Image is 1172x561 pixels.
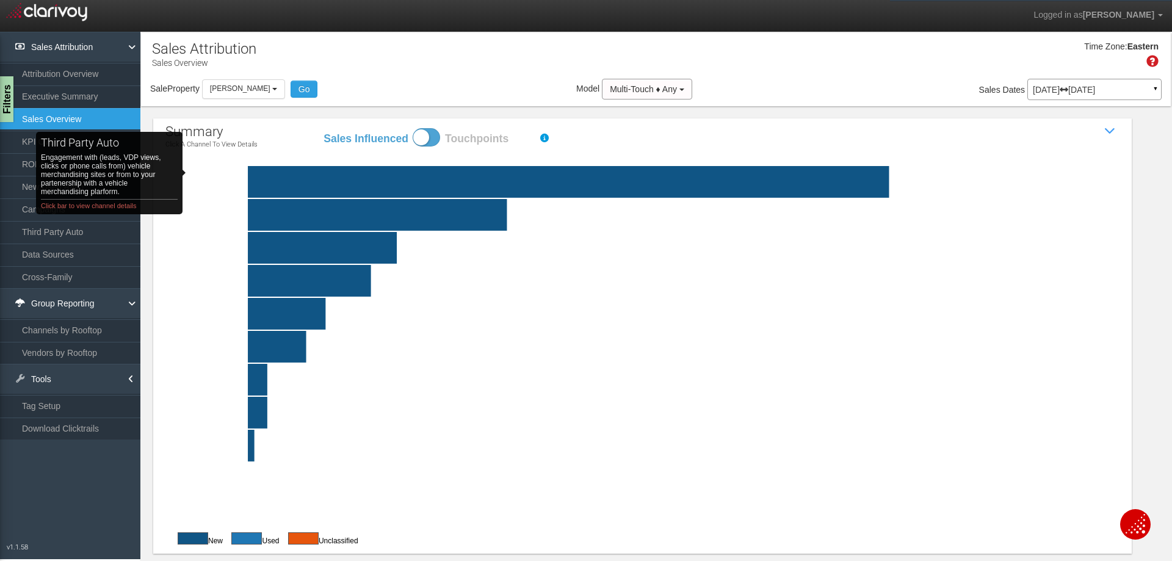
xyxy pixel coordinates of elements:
span: Dates [1003,85,1025,95]
button: Used [288,532,319,545]
rect: email|0|1|0 [195,463,1149,494]
rect: direct mail|1|0|0 [195,430,1149,461]
p: Click a channel to view details [165,141,258,148]
a: ▼ [1150,82,1161,101]
p: Sales Overview [152,53,256,69]
div: Time Zone: [1080,41,1127,53]
rect: other|3|0|0 [195,364,1149,396]
label: Sales Influenced [323,131,408,147]
span: Logged in as [1033,10,1082,20]
button: Multi-Touch ♦ Any [602,79,692,100]
h2: third party auto [41,135,119,150]
span: Multi-Touch ♦ Any [610,84,677,94]
button: Used [231,532,262,545]
rect: website tools|23|8|0 [195,232,1149,264]
h1: Sales Attribution [152,41,256,57]
span: summary [165,124,223,139]
i: Show / Hide Sales Attribution Chart [1101,122,1120,140]
p: [DATE] [DATE] [1033,85,1156,94]
div: Used [225,532,279,546]
rect: organic search|40|7|0 [195,199,1149,231]
span: Sales [979,85,1000,95]
rect: social|3|0|0 [195,397,1149,429]
span: [PERSON_NAME] [210,84,270,93]
button: [PERSON_NAME] [202,79,285,98]
div: New [172,532,223,546]
button: New [178,532,208,545]
td: Click bar to view channel details [41,199,168,212]
span: Engagement with (leads, VDP views, clicks or phone calls from) vehicle merchandising sites or fro... [41,153,163,196]
span: Sale [150,84,167,93]
label: Touchpoints [445,131,530,147]
div: Eastern [1127,41,1159,53]
a: Logged in as[PERSON_NAME] [1024,1,1172,30]
button: Go [291,81,318,98]
span: [PERSON_NAME] [1083,10,1154,20]
rect: paid search|19|4|0 [195,265,1149,297]
div: Unclassified [282,532,358,546]
rect: tier one|12|4|0 [195,298,1149,330]
rect: direct|9|1|0 [195,331,1149,363]
rect: third party auto|99|27|0 [195,166,1149,198]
